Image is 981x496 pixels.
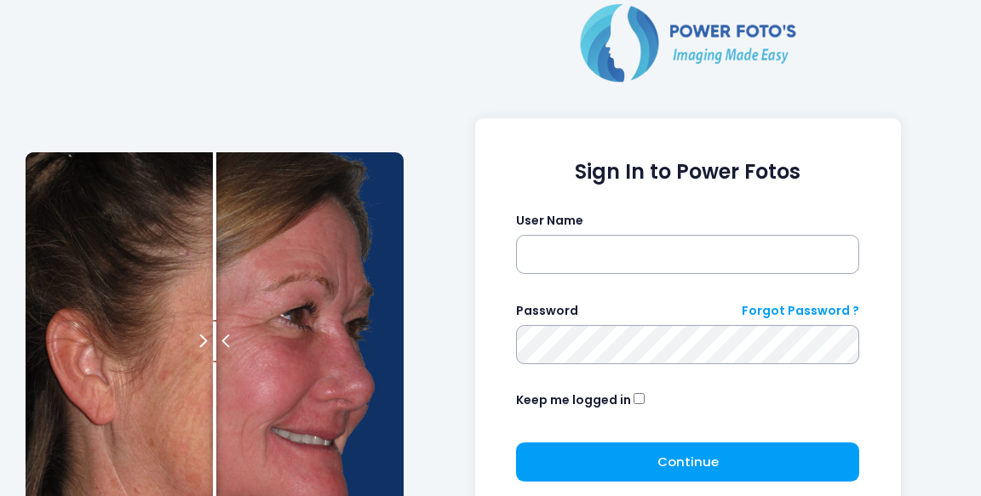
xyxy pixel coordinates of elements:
[516,391,631,409] label: Keep me logged in
[516,442,859,482] button: Continue
[742,302,859,320] a: Forgot Password ?
[516,302,578,320] label: Password
[516,212,583,230] label: User Name
[516,160,859,185] h1: Sign In to Power Fotos
[657,453,719,470] span: Continue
